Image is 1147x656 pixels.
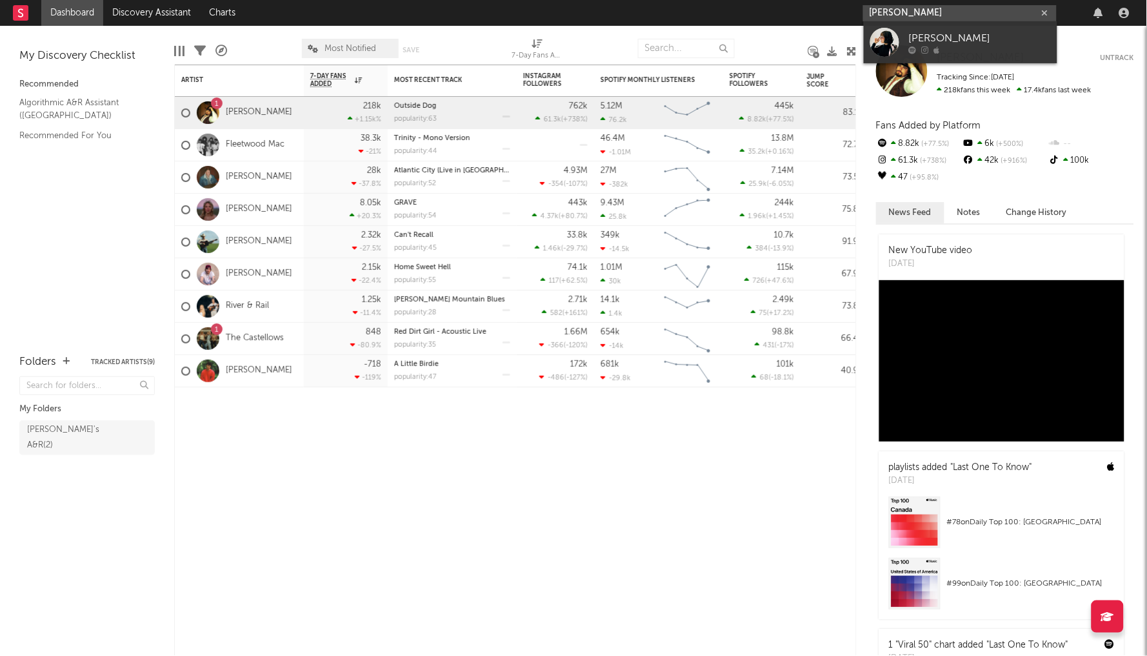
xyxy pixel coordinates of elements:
span: 1.46k [543,245,561,252]
div: popularity: 54 [394,212,437,220]
div: 66.4 [807,331,859,347]
svg: Chart title [659,258,716,291]
span: -366 [548,342,564,349]
div: 1 "Viral 50" chart added [889,639,1068,652]
button: Save [403,46,420,54]
div: [DATE] [889,258,973,271]
span: Tracking Since: [DATE] [937,74,1015,81]
div: 13.8M [772,134,794,143]
div: 2.71k [568,296,588,304]
div: Artist [181,76,278,84]
span: +500 % [994,141,1023,148]
div: ( ) [535,244,588,252]
span: 35.2k [748,149,766,156]
div: popularity: 45 [394,245,437,252]
div: 1.4k [601,309,623,318]
a: [PERSON_NAME] [226,204,292,215]
div: Instagram Followers [523,72,568,88]
input: Search for folders... [19,376,155,395]
div: ( ) [755,341,794,349]
div: 46.4M [601,134,625,143]
div: -27.5 % [352,244,381,252]
a: Home Sweet Hell [394,264,451,271]
div: -21 % [359,147,381,156]
div: 7.14M [772,167,794,175]
div: 218k [363,102,381,110]
div: popularity: 47 [394,374,437,381]
div: 443k [568,199,588,207]
a: Atlantic City (Live in [GEOGRAPHIC_DATA]) [feat. [PERSON_NAME] and [PERSON_NAME]] [394,167,690,174]
div: 8.82k [876,136,962,152]
a: [PERSON_NAME] [226,269,292,280]
div: [PERSON_NAME]'s A&R ( 2 ) [27,422,118,453]
span: -127 % [566,374,586,382]
div: 98.8k [772,328,794,336]
div: 100k [1048,152,1134,169]
a: Red Dirt Girl - Acoustic Live [394,329,486,336]
div: ( ) [535,115,588,123]
span: 582 [550,310,563,317]
div: 40.9 [807,364,859,379]
div: A Little Birdie [394,361,510,368]
div: Most Recent Track [394,76,491,84]
div: ( ) [541,276,588,285]
span: 117 [549,278,559,285]
div: 42k [962,152,1048,169]
span: 8.82k [748,116,766,123]
div: ( ) [539,373,588,382]
div: Trinity - Mono Version [394,135,510,142]
a: Recommended For You [19,128,142,143]
span: -29.7 % [563,245,586,252]
div: My Folders [19,402,155,417]
div: 47 [876,169,962,186]
div: Jump Score [807,73,839,88]
div: 75.8 [807,202,859,218]
div: -382k [601,180,628,189]
div: Spotify Followers [730,72,775,88]
div: Outside Dog [394,103,510,110]
div: 73.5 [807,170,859,185]
span: 726 [753,278,765,285]
div: Atlantic City (Live in Jersey) [feat. Bruce Springsteen and Kings of Leon] [394,167,510,174]
span: -107 % [566,181,586,188]
div: ( ) [540,179,588,188]
span: 25.9k [749,181,767,188]
span: +47.6 % [767,278,792,285]
div: 76.2k [601,116,627,124]
div: ( ) [747,244,794,252]
div: Baker Mountain Blues [394,296,510,303]
span: -486 [548,374,564,382]
input: Search... [638,39,735,58]
span: 17.4k fans last week [937,87,1092,94]
div: playlists added [889,461,1032,475]
div: 6k [962,136,1048,152]
div: [PERSON_NAME] [909,31,1051,46]
a: River & Rail [226,301,269,312]
div: 762k [569,102,588,110]
button: Notes [944,202,993,223]
div: New YouTube video [889,244,973,258]
div: ( ) [532,212,588,220]
div: 1.66M [564,328,588,336]
div: # 99 on Daily Top 100: [GEOGRAPHIC_DATA] [947,576,1115,591]
div: 7-Day Fans Added (7-Day Fans Added) [512,48,563,64]
div: GRAVE [394,200,510,207]
span: +161 % [564,310,586,317]
div: 73.8 [807,299,859,314]
div: 4.93M [564,167,588,175]
a: Algorithmic A&R Assistant ([GEOGRAPHIC_DATA]) [19,96,142,122]
svg: Chart title [659,323,716,355]
span: -13.9 % [770,245,792,252]
div: 848 [366,328,381,336]
div: 38.3k [361,134,381,143]
div: -718 [364,360,381,369]
div: My Discovery Checklist [19,48,155,64]
span: -17 % [777,342,792,349]
div: Edit Columns [174,32,185,70]
span: +1.45 % [768,213,792,220]
span: -6.05 % [769,181,792,188]
a: [PERSON_NAME] [226,236,292,247]
div: 74.1k [568,263,588,272]
div: ( ) [740,212,794,220]
div: +1.15k % [348,115,381,123]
